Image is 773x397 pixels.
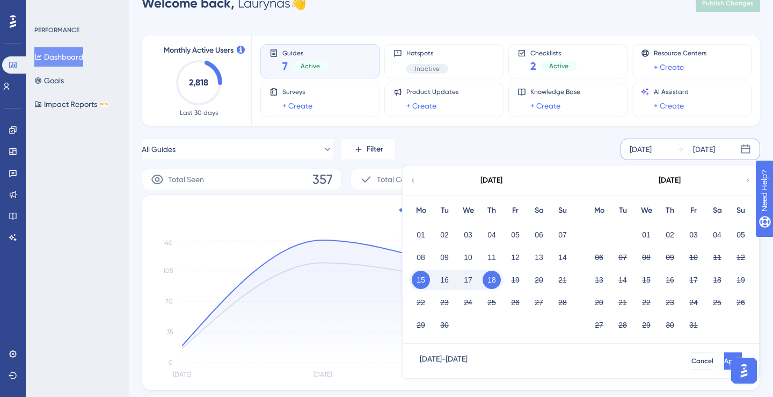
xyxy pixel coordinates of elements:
div: Fr [682,204,705,217]
a: + Create [654,99,684,112]
div: Sa [527,204,551,217]
span: Guides [282,49,329,56]
div: We [635,204,658,217]
span: Last 30 days [180,109,218,117]
a: + Create [406,99,436,112]
button: 08 [412,248,430,266]
button: 09 [435,248,454,266]
button: 05 [506,226,524,244]
span: Need Help? [25,3,67,16]
button: 03 [684,226,703,244]
span: Active [301,62,320,70]
button: 05 [732,226,750,244]
div: [DATE] [693,143,715,156]
a: + Create [282,99,312,112]
button: 28 [553,293,572,312]
button: 07 [614,248,632,266]
button: 10 [684,248,703,266]
tspan: 35 [166,328,173,336]
div: Fr [504,204,527,217]
tspan: [DATE] [173,371,191,378]
button: 10 [459,248,477,266]
button: 12 [732,248,750,266]
button: 21 [553,271,572,289]
button: 07 [553,226,572,244]
div: Su [729,204,753,217]
button: All Guides [142,139,333,160]
iframe: UserGuiding AI Assistant Launcher [728,355,760,387]
span: 2 [530,59,536,74]
button: 09 [661,248,679,266]
span: Filter [367,143,383,156]
button: 23 [661,293,679,312]
span: Active [549,62,568,70]
div: BETA [99,102,109,107]
span: AI Assistant [654,88,689,96]
button: 13 [530,248,548,266]
span: Cancel [691,357,713,365]
button: 24 [684,293,703,312]
button: 16 [661,271,679,289]
button: 12 [506,248,524,266]
button: 30 [661,316,679,334]
button: 13 [590,271,608,289]
button: 25 [708,293,726,312]
div: Mo [587,204,611,217]
tspan: [DATE] [313,371,332,378]
span: Total Seen [168,173,204,186]
span: Product Updates [406,88,458,96]
div: Total Seen [399,206,439,214]
button: 15 [637,271,655,289]
button: 17 [459,271,477,289]
button: 04 [483,226,501,244]
button: 03 [459,226,477,244]
div: Sa [705,204,729,217]
button: 20 [590,293,608,312]
button: 22 [412,293,430,312]
button: Apply [724,352,742,370]
button: 24 [459,293,477,312]
div: We [456,204,480,217]
a: + Create [530,99,560,112]
div: Tu [433,204,456,217]
button: 18 [483,271,501,289]
div: Mo [409,204,433,217]
button: 18 [708,271,726,289]
text: 2,818 [189,77,208,88]
button: 28 [614,316,632,334]
button: 25 [483,293,501,312]
tspan: 140 [163,239,173,247]
button: 27 [530,293,548,312]
span: 357 [312,171,333,188]
button: 22 [637,293,655,312]
button: Goals [34,71,64,90]
tspan: 105 [163,267,173,275]
button: 19 [732,271,750,289]
div: PERFORMANCE [34,26,79,34]
span: Total Completion [377,173,435,186]
span: Hotspots [406,49,448,57]
button: 14 [614,271,632,289]
button: 15 [412,271,430,289]
div: [DATE] [630,143,652,156]
span: Apply [724,357,742,365]
button: 17 [684,271,703,289]
button: 29 [412,316,430,334]
div: Th [480,204,504,217]
span: All Guides [142,143,176,156]
button: 30 [435,316,454,334]
button: 01 [637,226,655,244]
a: + Create [654,61,684,74]
button: 16 [435,271,454,289]
button: 06 [590,248,608,266]
button: 20 [530,271,548,289]
span: Checklists [530,49,577,56]
button: 21 [614,293,632,312]
button: Cancel [691,352,713,370]
button: 23 [435,293,454,312]
button: 06 [530,226,548,244]
span: Surveys [282,88,312,96]
span: 7 [282,59,288,74]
